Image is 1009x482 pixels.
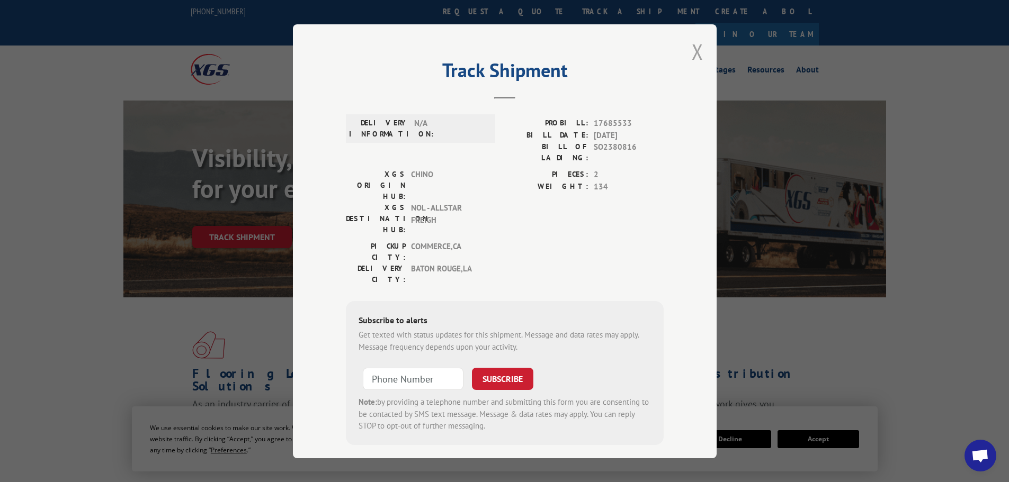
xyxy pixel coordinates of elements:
[346,169,406,202] label: XGS ORIGIN HUB:
[346,63,664,83] h2: Track Shipment
[363,368,463,390] input: Phone Number
[359,329,651,353] div: Get texted with status updates for this shipment. Message and data rates may apply. Message frequ...
[411,202,483,235] span: NOL - ALLSTAR FREIGH
[349,117,409,140] label: DELIVERY INFORMATION:
[346,241,406,263] label: PICKUP CITY:
[359,314,651,329] div: Subscribe to alerts
[594,180,664,193] span: 134
[692,38,703,66] button: Close modal
[359,396,651,432] div: by providing a telephone number and submitting this form you are consenting to be contacted by SM...
[346,263,406,285] label: DELIVERY CITY:
[505,129,588,141] label: BILL DATE:
[411,241,483,263] span: COMMERCE , CA
[594,141,664,163] span: SO2380816
[346,202,406,235] label: XGS DESTINATION HUB:
[411,169,483,202] span: CHINO
[472,368,533,390] button: SUBSCRIBE
[965,440,996,471] div: Open chat
[594,117,664,130] span: 17685533
[411,263,483,285] span: BATON ROUGE , LA
[505,180,588,193] label: WEIGHT:
[594,129,664,141] span: [DATE]
[594,169,664,181] span: 2
[505,169,588,181] label: PIECES:
[505,117,588,130] label: PROBILL:
[359,397,377,407] strong: Note:
[505,141,588,163] label: BILL OF LADING:
[414,117,486,140] span: N/A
